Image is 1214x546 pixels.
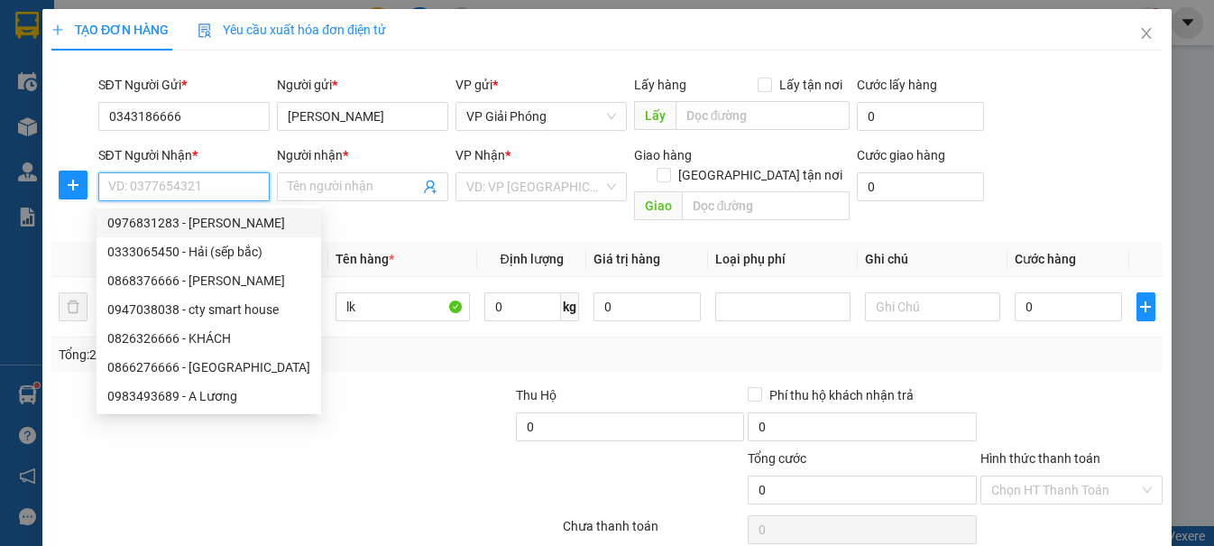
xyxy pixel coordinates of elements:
li: [PERSON_NAME], [PERSON_NAME] [169,44,754,67]
th: Loại phụ phí [708,242,858,277]
button: plus [59,171,87,199]
span: user-add [423,180,437,194]
span: Lấy [634,101,676,130]
span: VP Giải Phóng [466,103,616,130]
input: 0 [593,292,702,321]
span: Giao hàng [634,148,692,162]
span: plus [51,23,64,36]
div: 0826326666 - KHÁCH [107,329,310,348]
div: 0333065450 - Hải (sếp bắc) [97,237,321,266]
span: Định lượng [501,252,564,266]
div: 0868376666 - [PERSON_NAME] [107,271,310,291]
span: kg [561,292,579,321]
span: Yêu cầu xuất hóa đơn điện tử [198,23,386,37]
div: 0826326666 - KHÁCH [97,324,321,353]
div: 0983493689 - A Lương [97,382,321,411]
li: Hotline: 02386655777, 02462925925, 0944789456 [169,67,754,89]
div: VP gửi [455,75,627,95]
input: Ghi Chú [865,292,1000,321]
div: Người gửi [277,75,448,95]
b: GỬI : VP Giải Phóng [23,131,241,161]
div: SĐT Người Gửi [98,75,270,95]
div: 0947038038 - cty smart house [97,295,321,324]
span: Phí thu hộ khách nhận trả [762,385,921,405]
div: Tổng: 2 [59,345,470,365]
button: delete [59,292,87,321]
div: SĐT Người Nhận [98,145,270,165]
div: 0976831283 - [PERSON_NAME] [107,213,310,233]
span: plus [1137,300,1154,314]
span: Giá trị hàng [593,252,660,266]
span: [GEOGRAPHIC_DATA] tận nơi [671,165,850,185]
span: TẠO ĐƠN HÀNG [51,23,169,37]
input: Dọc đường [676,101,851,130]
th: Ghi chú [858,242,1007,277]
span: Cước hàng [1015,252,1076,266]
input: Dọc đường [682,191,851,220]
label: Cước lấy hàng [857,78,937,92]
div: 0868376666 - Ngọc Vũ [97,266,321,295]
input: Cước lấy hàng [857,102,984,131]
label: Cước giao hàng [857,148,945,162]
button: Close [1121,9,1172,60]
div: 0983493689 - A Lương [107,386,310,406]
div: 0976831283 - HOÀNG LINH [97,208,321,237]
span: Tên hàng [336,252,394,266]
input: Cước giao hàng [857,172,984,201]
div: 0333065450 - Hải (sếp bắc) [107,242,310,262]
span: Lấy tận nơi [772,75,850,95]
span: VP Nhận [455,148,505,162]
span: close [1139,26,1154,41]
div: Người nhận [277,145,448,165]
button: plus [1136,292,1155,321]
span: plus [60,178,87,192]
img: icon [198,23,212,38]
span: Tổng cước [748,451,806,466]
img: logo.jpg [23,23,113,113]
div: 0866276666 - [GEOGRAPHIC_DATA] [107,357,310,377]
div: 0947038038 - cty smart house [107,300,310,319]
input: VD: Bàn, Ghế [336,292,471,321]
span: Giao [634,191,682,220]
div: 0866276666 - Đăng Nhật [97,353,321,382]
span: Lấy hàng [634,78,686,92]
label: Hình thức thanh toán [980,451,1100,466]
span: Thu Hộ [516,388,556,403]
